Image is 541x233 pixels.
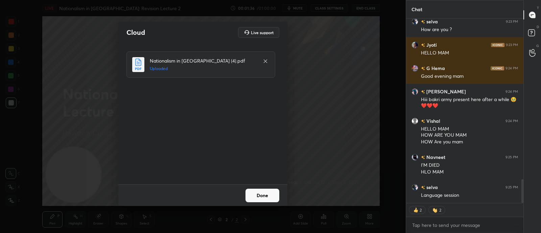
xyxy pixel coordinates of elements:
img: 9cba352d8d4943aca3bd067691dfb938.jpg [411,154,418,161]
h6: selva [425,184,438,191]
div: 2 [419,207,422,213]
h6: Jyoti [425,41,437,48]
img: no-rating-badge.077c3623.svg [421,20,425,24]
div: HOW Are you mam [421,139,518,145]
img: no-rating-badge.077c3623.svg [421,67,425,70]
img: iconic-dark.1390631f.png [491,66,504,70]
img: 66a860d3dd8e4db99cdd8d4768176d32.jpg [411,18,418,25]
div: 9:24 PM [505,66,518,70]
img: 66a860d3dd8e4db99cdd8d4768176d32.jpg [411,184,418,191]
div: HELLO MAM HOW ARE YOU MAM [421,126,518,139]
img: no-rating-badge.077c3623.svg [421,119,425,123]
h5: Uploaded [150,66,256,72]
h6: selva [425,18,438,25]
h6: Navneet [425,154,445,161]
h2: Cloud [126,28,145,37]
div: 2 [439,207,442,213]
img: waving_hand.png [432,207,439,213]
img: thumbs_up.png [413,207,419,213]
button: Done [245,189,279,202]
p: Chat [406,0,428,18]
div: 9:23 PM [506,43,518,47]
p: D [537,24,539,29]
h6: Vishal [425,117,440,124]
div: 9:23 PM [506,20,518,24]
img: default.png [411,118,418,124]
img: no-rating-badge.077c3623.svg [421,43,425,47]
div: 9:24 PM [505,119,518,123]
div: 9:24 PM [505,90,518,94]
div: 9:25 PM [505,155,518,159]
p: G [536,43,539,48]
div: Hiii bakri army present here after a while 🥹❤️❤️❤️ [421,96,518,109]
h6: G Hema [425,65,445,72]
p: T [537,5,539,10]
img: no-rating-badge.077c3623.svg [421,186,425,189]
div: HELLO MAM [421,50,518,56]
img: no-rating-badge.077c3623.svg [421,156,425,159]
div: grid [406,19,523,203]
div: I'M DIED [421,162,518,169]
div: Good evening mam [421,73,518,80]
img: no-rating-badge.077c3623.svg [421,90,425,94]
div: Language session [421,192,518,199]
div: 9:25 PM [505,185,518,189]
h4: Nationalism in [GEOGRAPHIC_DATA] (4).pdf [150,57,256,64]
h5: Live support [251,30,274,34]
img: 83177513c90047bc8c3e95049f7df4a9.jpg [411,88,418,95]
img: b73bd00e7eef4ad08db9e1fe45857025.jpg [411,65,418,72]
img: 61fc76b14b75400a92b9f3585f6254a7.jpg [411,42,418,48]
h6: [PERSON_NAME] [425,88,466,95]
div: How are you ? [421,26,518,33]
div: HLO MAM [421,169,518,176]
img: iconic-dark.1390631f.png [491,43,504,47]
